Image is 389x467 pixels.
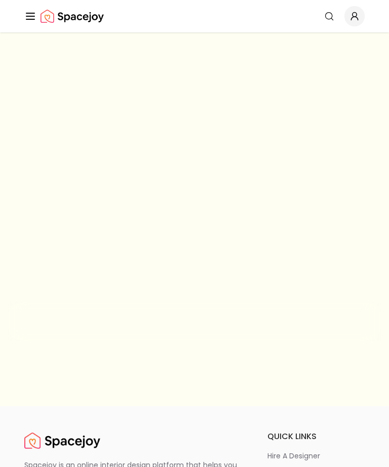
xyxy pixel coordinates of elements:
[41,6,104,26] img: Spacejoy Logo
[24,430,100,451] a: Spacejoy
[24,430,100,451] img: Spacejoy Logo
[41,6,104,26] a: Spacejoy
[267,430,365,443] h6: quick links
[267,451,320,461] p: hire a designer
[267,451,365,461] a: hire a designer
